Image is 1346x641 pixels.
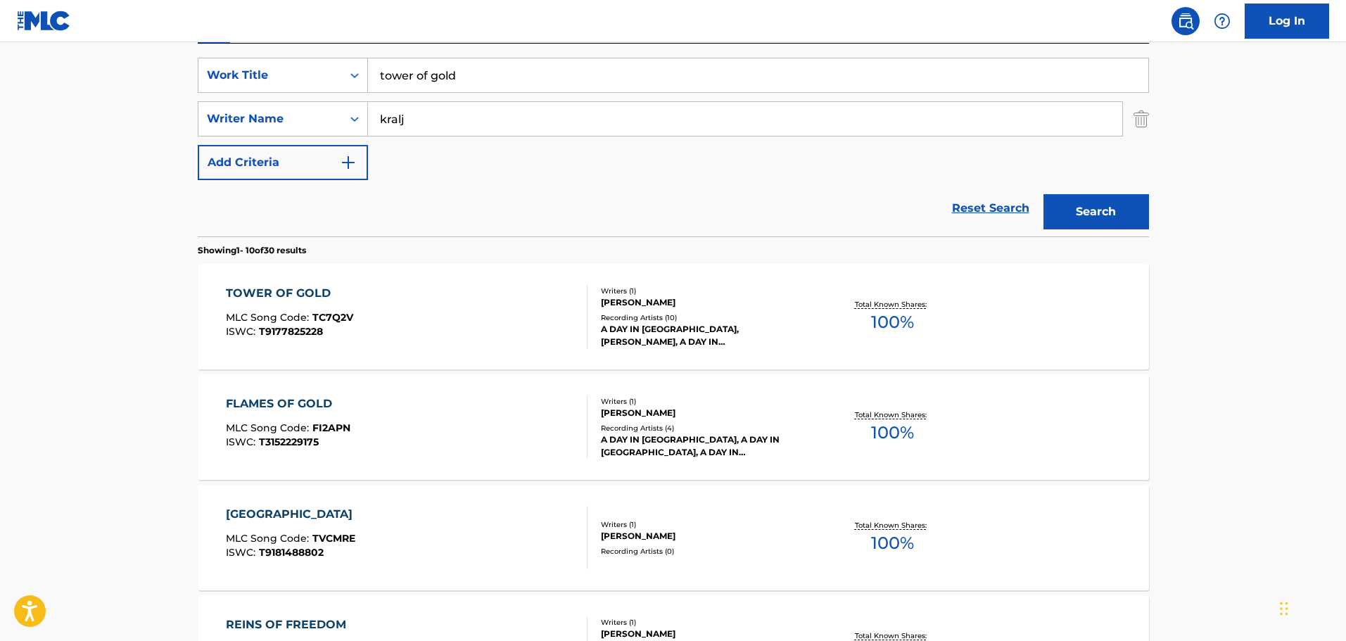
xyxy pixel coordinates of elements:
[259,546,324,559] span: T9181488802
[226,421,312,434] span: MLC Song Code :
[601,396,813,407] div: Writers ( 1 )
[601,323,813,348] div: A DAY IN [GEOGRAPHIC_DATA],[PERSON_NAME], A DAY IN [GEOGRAPHIC_DATA], A DAY IN [GEOGRAPHIC_DATA],...
[226,532,312,545] span: MLC Song Code :
[601,433,813,459] div: A DAY IN [GEOGRAPHIC_DATA], A DAY IN [GEOGRAPHIC_DATA], A DAY IN [GEOGRAPHIC_DATA], A DAY IN [GEO...
[945,193,1036,224] a: Reset Search
[601,407,813,419] div: [PERSON_NAME]
[226,506,360,523] div: [GEOGRAPHIC_DATA]
[601,546,813,557] div: Recording Artists ( 0 )
[207,67,334,84] div: Work Title
[1043,194,1149,229] button: Search
[1134,101,1149,137] img: Delete Criterion
[226,285,353,302] div: TOWER OF GOLD
[1172,7,1200,35] a: Public Search
[226,311,312,324] span: MLC Song Code :
[601,423,813,433] div: Recording Artists ( 4 )
[601,296,813,309] div: [PERSON_NAME]
[601,628,813,640] div: [PERSON_NAME]
[601,617,813,628] div: Writers ( 1 )
[1208,7,1236,35] div: Help
[1214,13,1231,30] img: help
[871,420,914,445] span: 100 %
[1280,588,1288,630] div: Drag
[198,485,1149,590] a: [GEOGRAPHIC_DATA]MLC Song Code:TVCMREISWC:T9181488802Writers (1)[PERSON_NAME]Recording Artists (0...
[855,630,930,641] p: Total Known Shares:
[601,286,813,296] div: Writers ( 1 )
[1276,573,1346,641] iframe: Chat Widget
[855,299,930,310] p: Total Known Shares:
[259,325,323,338] span: T9177825228
[601,519,813,530] div: Writers ( 1 )
[259,436,319,448] span: T3152229175
[226,325,259,338] span: ISWC :
[198,58,1149,236] form: Search Form
[601,530,813,542] div: [PERSON_NAME]
[198,244,306,257] p: Showing 1 - 10 of 30 results
[1245,4,1329,39] a: Log In
[1177,13,1194,30] img: search
[226,436,259,448] span: ISWC :
[871,310,914,335] span: 100 %
[855,520,930,531] p: Total Known Shares:
[198,145,368,180] button: Add Criteria
[340,154,357,171] img: 9d2ae6d4665cec9f34b9.svg
[17,11,71,31] img: MLC Logo
[312,311,353,324] span: TC7Q2V
[226,616,353,633] div: REINS OF FREEDOM
[312,421,350,434] span: FI2APN
[871,531,914,556] span: 100 %
[601,312,813,323] div: Recording Artists ( 10 )
[198,374,1149,480] a: FLAMES OF GOLDMLC Song Code:FI2APNISWC:T3152229175Writers (1)[PERSON_NAME]Recording Artists (4)A ...
[855,410,930,420] p: Total Known Shares:
[198,264,1149,369] a: TOWER OF GOLDMLC Song Code:TC7Q2VISWC:T9177825228Writers (1)[PERSON_NAME]Recording Artists (10)A ...
[226,395,350,412] div: FLAMES OF GOLD
[207,110,334,127] div: Writer Name
[312,532,355,545] span: TVCMRE
[226,546,259,559] span: ISWC :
